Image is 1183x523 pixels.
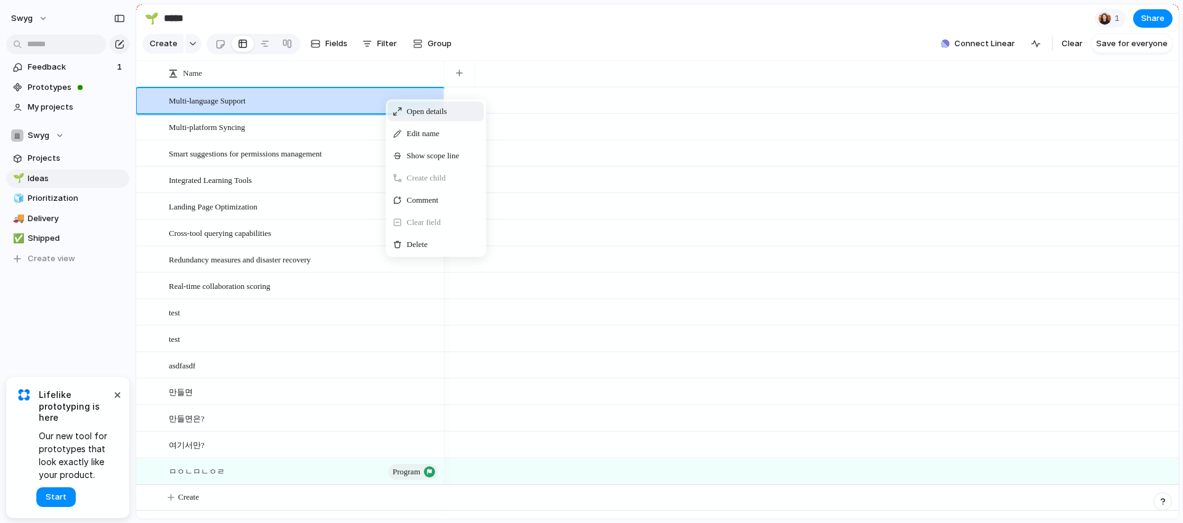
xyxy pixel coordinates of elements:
[386,99,486,257] div: Context Menu
[1115,12,1123,25] span: 1
[325,38,348,50] span: Fields
[407,150,459,162] span: Show scope line
[407,34,458,54] button: Group
[145,10,158,26] div: 🌱
[11,12,33,25] span: swyg
[407,216,441,229] span: Clear field
[13,211,22,225] div: 🚚
[377,38,397,50] span: Filter
[28,253,75,265] span: Create view
[407,105,447,118] span: Open details
[6,229,129,248] a: ✅Shipped
[428,38,452,50] span: Group
[6,58,129,76] a: Feedback1
[142,9,161,28] button: 🌱
[357,34,402,54] button: Filter
[150,38,177,50] span: Create
[1096,38,1168,50] span: Save for everyone
[11,172,23,185] button: 🌱
[6,189,129,208] a: 🧊Prioritization
[1091,34,1173,54] button: Save for everyone
[36,487,76,507] button: Start
[6,249,129,268] button: Create view
[28,232,125,245] span: Shipped
[28,192,125,205] span: Prioritization
[1133,9,1173,28] button: Share
[28,81,125,94] span: Prototypes
[6,126,129,145] button: Swyg
[142,34,184,54] button: Create
[407,128,439,140] span: Edit name
[11,192,23,205] button: 🧊
[28,129,49,142] span: Swyg
[6,169,129,188] a: 🌱Ideas
[117,61,124,73] span: 1
[1141,12,1165,25] span: Share
[407,172,445,184] span: Create child
[6,98,129,116] a: My projects
[28,213,125,225] span: Delivery
[39,429,111,481] span: Our new tool for prototypes that look exactly like your product.
[110,387,124,402] button: Dismiss
[28,101,125,113] span: My projects
[11,213,23,225] button: 🚚
[6,78,129,97] a: Prototypes
[407,238,428,251] span: Delete
[6,9,54,28] button: swyg
[936,34,1020,53] button: Connect Linear
[1057,34,1087,54] button: Clear
[306,34,352,54] button: Fields
[1062,38,1083,50] span: Clear
[13,192,22,206] div: 🧊
[954,38,1015,50] span: Connect Linear
[407,194,438,206] span: Comment
[11,232,23,245] button: ✅
[13,232,22,246] div: ✅
[39,389,111,423] span: Lifelike prototyping is here
[28,61,113,73] span: Feedback
[6,149,129,168] a: Projects
[13,171,22,185] div: 🌱
[28,172,125,185] span: Ideas
[46,491,67,503] span: Start
[28,152,125,164] span: Projects
[6,209,129,228] a: 🚚Delivery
